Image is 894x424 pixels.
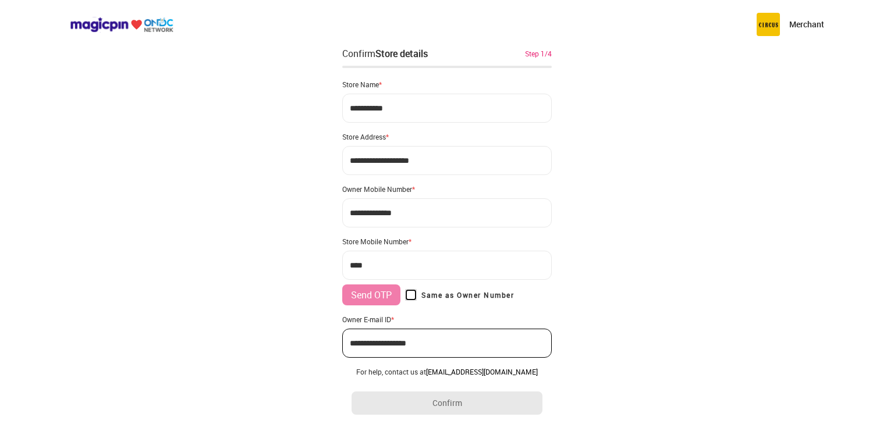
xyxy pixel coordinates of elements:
[757,13,780,36] img: circus.b677b59b.png
[352,367,542,376] div: For help, contact us at
[405,289,514,301] label: Same as Owner Number
[342,47,428,60] div: Confirm
[352,391,542,415] button: Confirm
[342,315,552,324] div: Owner E-mail ID
[342,80,552,89] div: Store Name
[342,132,552,141] div: Store Address
[342,284,400,305] button: Send OTP
[405,289,417,301] input: Same as Owner Number
[426,367,538,376] a: [EMAIL_ADDRESS][DOMAIN_NAME]
[375,47,428,60] div: Store details
[342,237,552,246] div: Store Mobile Number
[342,184,552,194] div: Owner Mobile Number
[789,19,824,30] p: Merchant
[525,48,552,59] div: Step 1/4
[70,17,173,33] img: ondc-logo-new-small.8a59708e.svg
